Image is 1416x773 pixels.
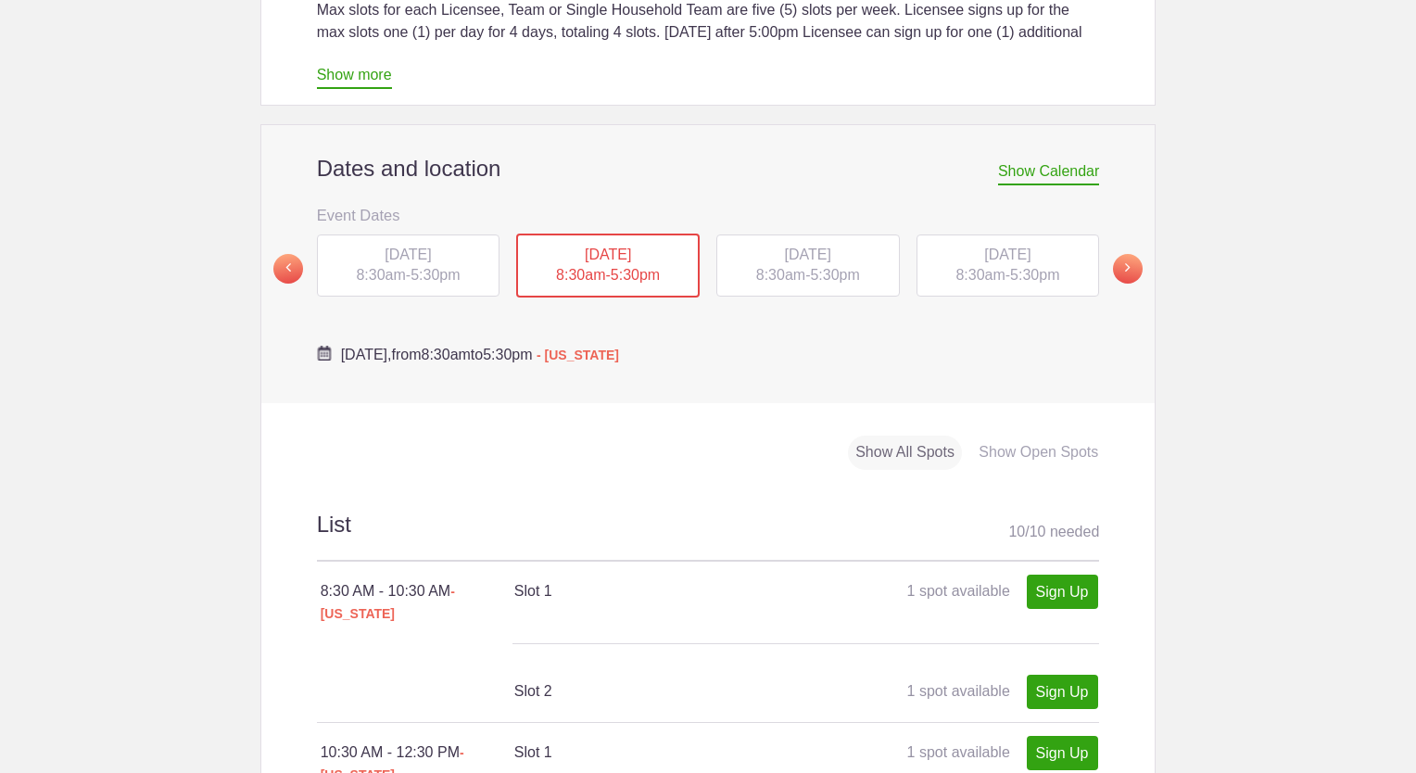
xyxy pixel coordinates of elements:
img: Cal purple [317,346,332,361]
span: [DATE] [585,247,631,262]
span: [DATE] [385,247,431,262]
a: Show more [317,67,392,89]
span: 5:30pm [1010,267,1059,283]
span: 5:30pm [611,267,660,283]
div: - [516,234,700,298]
a: Sign Up [1027,736,1098,770]
div: Show Open Spots [971,436,1106,470]
h4: Slot 2 [514,680,805,703]
span: from to [341,347,619,362]
h2: Dates and location [317,155,1100,183]
div: Show All Spots [848,436,962,470]
span: / [1025,524,1029,539]
div: - [716,234,900,298]
span: Show Calendar [998,163,1099,185]
span: 1 spot available [907,583,1010,599]
span: 8:30am [356,267,405,283]
span: 5:30pm [810,267,859,283]
span: 8:30am [756,267,805,283]
a: Sign Up [1027,575,1098,609]
button: [DATE] 8:30am-5:30pm [515,233,701,299]
span: 1 spot available [907,683,1010,699]
div: 8:30 AM - 10:30 AM [321,580,514,625]
h4: Slot 1 [514,580,805,602]
span: [DATE] [785,247,831,262]
h4: Slot 1 [514,741,805,764]
span: 8:30am [955,267,1005,283]
div: - [917,234,1100,298]
button: [DATE] 8:30am-5:30pm [316,234,501,298]
h3: Event Dates [317,201,1100,229]
span: [DATE], [341,347,392,362]
span: 5:30pm [483,347,532,362]
button: [DATE] 8:30am-5:30pm [916,234,1101,298]
span: [DATE] [984,247,1030,262]
button: [DATE] 8:30am-5:30pm [715,234,901,298]
div: 10 10 needed [1008,518,1099,546]
span: 8:30am [421,347,470,362]
a: Sign Up [1027,675,1098,709]
span: - [US_STATE] [537,348,619,362]
h2: List [317,509,1100,562]
span: 5:30pm [411,267,460,283]
span: 1 spot available [907,744,1010,760]
span: 8:30am [556,267,605,283]
span: - [US_STATE] [321,584,455,621]
div: - [317,234,500,298]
